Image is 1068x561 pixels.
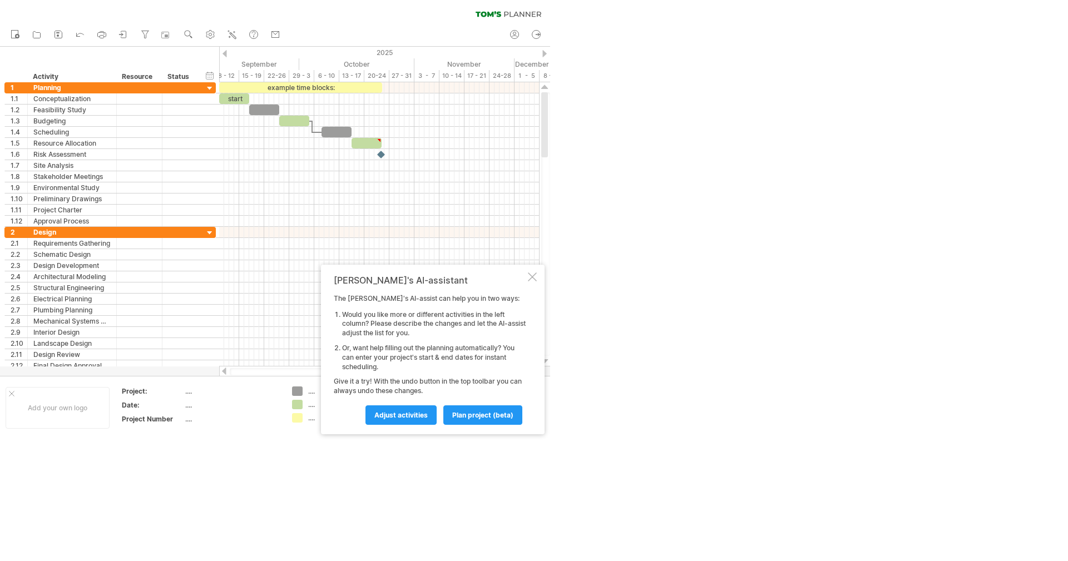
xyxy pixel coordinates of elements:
[464,70,489,82] div: 17 - 21
[11,316,27,326] div: 2.8
[11,294,27,304] div: 2.6
[11,182,27,193] div: 1.9
[33,282,111,293] div: Structural Engineering
[11,105,27,115] div: 1.2
[33,305,111,315] div: Plumbing Planning
[342,310,526,338] li: Would you like more or different activities in the left column? Please describe the changes and l...
[11,82,27,93] div: 1
[33,338,111,349] div: Landscape Design
[33,216,111,226] div: Approval Process
[339,70,364,82] div: 13 - 17
[239,70,264,82] div: 15 - 19
[334,294,526,424] div: The [PERSON_NAME]'s AI-assist can help you in two ways: Give it a try! With the undo button in th...
[308,386,369,396] div: ....
[439,70,464,82] div: 10 - 14
[389,70,414,82] div: 27 - 31
[11,260,27,271] div: 2.3
[299,58,414,70] div: October 2025
[11,282,27,293] div: 2.5
[122,71,156,82] div: Resource
[33,193,111,204] div: Preliminary Drawings
[11,305,27,315] div: 2.7
[122,400,183,410] div: Date:
[308,413,369,423] div: ....
[11,138,27,148] div: 1.5
[11,171,27,182] div: 1.8
[11,116,27,126] div: 1.3
[11,193,27,204] div: 1.10
[365,405,437,425] a: Adjust activities
[122,414,183,424] div: Project Number
[11,160,27,171] div: 1.7
[214,70,239,82] div: 8 - 12
[308,400,369,409] div: ....
[33,71,110,82] div: Activity
[33,127,111,137] div: Scheduling
[33,205,111,215] div: Project Charter
[11,205,27,215] div: 1.11
[452,411,513,419] span: plan project (beta)
[33,349,111,360] div: Design Review
[33,271,111,282] div: Architectural Modeling
[33,227,111,237] div: Design
[33,149,111,160] div: Risk Assessment
[189,58,299,70] div: September 2025
[314,70,339,82] div: 6 - 10
[33,316,111,326] div: Mechanical Systems Design
[122,386,183,396] div: Project:
[33,182,111,193] div: Environmental Study
[6,387,110,429] div: Add your own logo
[11,227,27,237] div: 2
[185,386,279,396] div: ....
[540,70,565,82] div: 8 - 12
[515,58,630,70] div: December 2025
[33,82,111,93] div: Planning
[33,116,111,126] div: Budgeting
[11,238,27,249] div: 2.1
[11,338,27,349] div: 2.10
[33,238,111,249] div: Requirements Gathering
[33,138,111,148] div: Resource Allocation
[443,405,522,425] a: plan project (beta)
[185,400,279,410] div: ....
[489,70,515,82] div: 24-28
[33,249,111,260] div: Schematic Design
[33,327,111,337] div: Interior Design
[364,70,389,82] div: 20-24
[414,70,439,82] div: 3 - 7
[264,70,289,82] div: 22-26
[167,71,192,82] div: Status
[11,271,27,282] div: 2.4
[11,327,27,337] div: 2.9
[414,58,515,70] div: November 2025
[185,414,279,424] div: ....
[33,260,111,271] div: Design Development
[515,70,540,82] div: 1 - 5
[334,275,526,286] div: [PERSON_NAME]'s AI-assistant
[11,93,27,104] div: 1.1
[33,93,111,104] div: Conceptualization
[11,216,27,226] div: 1.12
[289,70,314,82] div: 29 - 3
[11,127,27,137] div: 1.4
[33,360,111,371] div: Final Design Approval
[11,149,27,160] div: 1.6
[11,360,27,371] div: 2.12
[33,294,111,304] div: Electrical Planning
[219,93,249,104] div: start
[342,344,526,371] li: Or, want help filling out the planning automatically? You can enter your project's start & end da...
[219,82,382,93] div: example time blocks:
[33,171,111,182] div: Stakeholder Meetings
[11,249,27,260] div: 2.2
[33,105,111,115] div: Feasibility Study
[374,411,428,419] span: Adjust activities
[33,160,111,171] div: Site Analysis
[11,349,27,360] div: 2.11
